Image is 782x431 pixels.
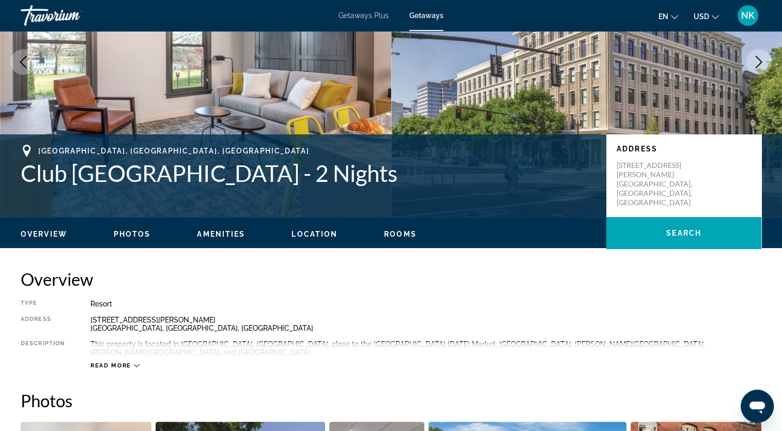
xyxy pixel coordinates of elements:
[197,230,245,238] span: Amenities
[90,316,761,332] div: [STREET_ADDRESS][PERSON_NAME] [GEOGRAPHIC_DATA], [GEOGRAPHIC_DATA], [GEOGRAPHIC_DATA]
[90,362,140,370] button: Read more
[617,161,699,207] p: [STREET_ADDRESS][PERSON_NAME] [GEOGRAPHIC_DATA], [GEOGRAPHIC_DATA], [GEOGRAPHIC_DATA]
[746,49,772,75] button: Next image
[114,229,151,239] button: Photos
[606,217,761,249] button: Search
[384,230,417,238] span: Rooms
[741,10,755,21] span: NK
[658,9,678,24] button: Change language
[114,230,151,238] span: Photos
[694,9,719,24] button: Change currency
[21,300,65,308] div: Type
[292,230,338,238] span: Location
[741,390,774,423] iframe: Button to launch messaging window
[292,229,338,239] button: Location
[658,12,668,21] span: en
[694,12,709,21] span: USD
[90,300,761,308] div: Resort
[617,145,751,153] p: Address
[21,316,65,332] div: Address
[21,229,67,239] button: Overview
[339,11,389,20] a: Getaways Plus
[666,229,701,237] span: Search
[384,229,417,239] button: Rooms
[21,2,124,29] a: Travorium
[38,147,309,155] span: [GEOGRAPHIC_DATA], [GEOGRAPHIC_DATA], [GEOGRAPHIC_DATA]
[21,340,65,357] div: Description
[197,229,245,239] button: Amenities
[21,269,761,289] h2: Overview
[409,11,443,20] a: Getaways
[10,49,36,75] button: Previous image
[21,160,596,187] h1: Club [GEOGRAPHIC_DATA] - 2 Nights
[21,230,67,238] span: Overview
[90,362,131,369] span: Read more
[90,340,761,357] div: This property is located in [GEOGRAPHIC_DATA], [GEOGRAPHIC_DATA], close to the [GEOGRAPHIC_DATA] ...
[734,5,761,26] button: User Menu
[21,390,761,411] h2: Photos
